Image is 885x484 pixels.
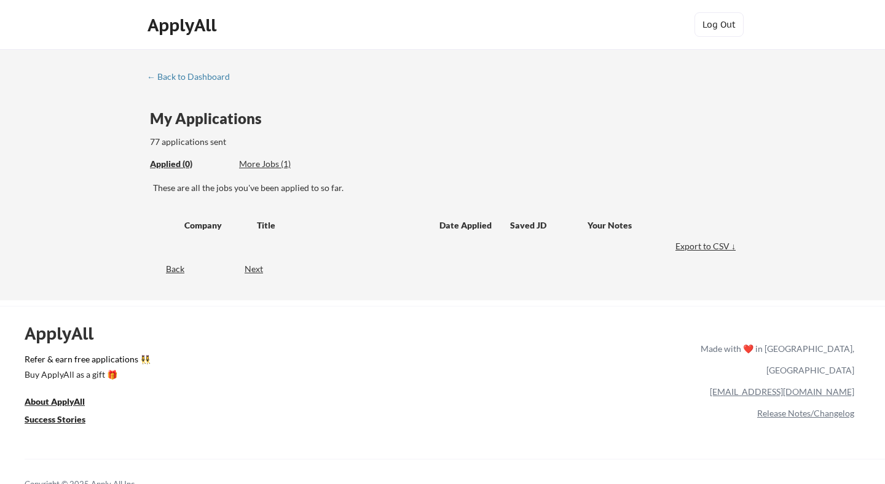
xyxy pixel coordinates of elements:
[757,408,854,418] a: Release Notes/Changelog
[147,263,184,275] div: Back
[25,395,102,410] a: About ApplyAll
[25,414,85,424] u: Success Stories
[147,72,239,84] a: ← Back to Dashboard
[25,370,147,379] div: Buy ApplyAll as a gift 🎁
[25,355,444,368] a: Refer & earn free applications 👯‍♀️
[439,219,494,232] div: Date Applied
[25,368,147,383] a: Buy ApplyAll as a gift 🎁
[239,158,329,171] div: These are job applications we think you'd be a good fit for, but couldn't apply you to automatica...
[675,240,739,252] div: Export to CSV ↓
[147,72,239,81] div: ← Back to Dashboard
[257,219,428,232] div: Title
[588,219,728,232] div: Your Notes
[153,182,739,194] div: These are all the jobs you've been applied to so far.
[510,214,588,236] div: Saved JD
[25,323,108,344] div: ApplyAll
[239,158,329,170] div: More Jobs (1)
[245,263,277,275] div: Next
[147,15,220,36] div: ApplyAll
[150,111,272,126] div: My Applications
[25,413,102,428] a: Success Stories
[25,396,85,407] u: About ApplyAll
[710,386,854,397] a: [EMAIL_ADDRESS][DOMAIN_NAME]
[150,158,230,171] div: These are all the jobs you've been applied to so far.
[150,136,388,148] div: 77 applications sent
[694,12,744,37] button: Log Out
[184,219,246,232] div: Company
[150,158,230,170] div: Applied (0)
[696,338,854,381] div: Made with ❤️ in [GEOGRAPHIC_DATA], [GEOGRAPHIC_DATA]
